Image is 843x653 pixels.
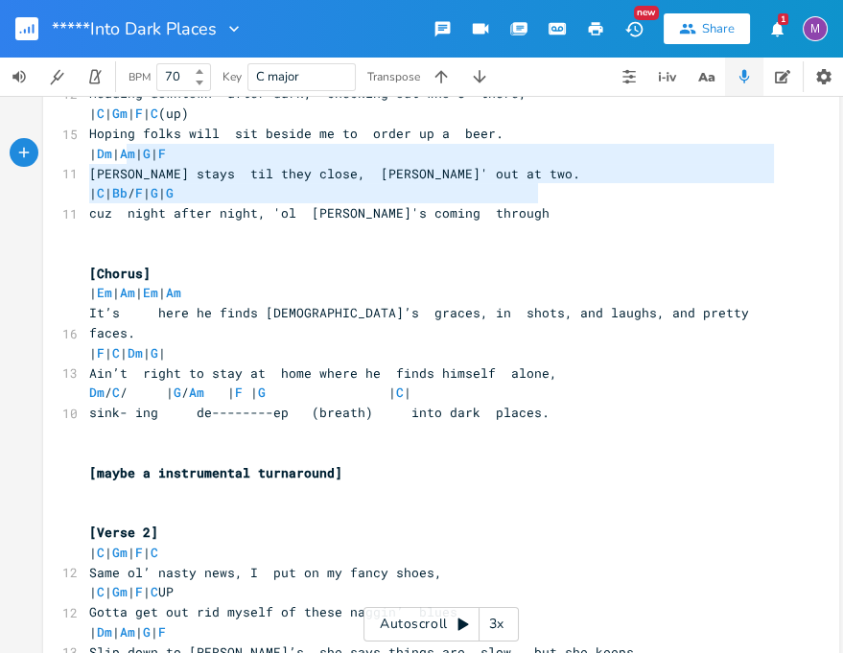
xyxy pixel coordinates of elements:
div: Transpose [367,71,420,82]
span: C [97,184,105,201]
div: melindameshad [803,16,828,41]
span: Gm [112,544,128,561]
span: G [166,184,174,201]
span: | | | | [89,284,220,301]
span: [Verse 2] [89,524,158,541]
button: M [803,7,828,51]
span: Dm [89,384,105,401]
span: F [135,544,143,561]
span: C [97,544,105,561]
span: G [151,344,158,361]
span: Am [120,623,135,641]
div: Share [702,20,735,37]
div: Key [222,71,242,82]
div: New [634,6,659,20]
span: F [158,623,166,641]
span: Ain’t right to stay at home where he finds himself alone, [89,364,557,382]
span: [PERSON_NAME] stays til they close, [PERSON_NAME]' out at two. [89,165,580,182]
span: C [151,583,158,600]
span: C [97,105,105,122]
span: F [235,384,243,401]
div: Autoscroll [363,607,519,641]
span: Bb [112,184,128,201]
span: Gm [112,583,128,600]
span: | | | | [89,145,289,162]
span: F [135,184,143,201]
span: | | | | (up) [89,105,189,122]
span: / / | / | | | | [89,384,411,401]
span: Dm [97,623,112,641]
span: | | | | [89,544,204,561]
button: 1 [758,12,796,46]
span: Em [97,284,112,301]
span: [maybe a instrumental turnaround] [89,464,342,481]
span: F [158,145,166,162]
span: G [151,184,158,201]
span: | | | | [89,623,289,641]
span: G [174,384,181,401]
span: C [112,384,120,401]
span: C [112,344,120,361]
span: Am [189,384,204,401]
span: Gm [112,105,128,122]
span: Dm [128,344,143,361]
div: BPM [129,72,151,82]
span: | | | | | [89,344,166,361]
span: | | / | | [89,184,273,201]
span: Em [143,284,158,301]
div: 1 [778,13,788,25]
div: 3x [480,607,514,641]
span: Hoping folks will sit beside me to order up a beer. [89,125,503,142]
button: New [615,12,653,46]
span: Dm [97,145,112,162]
span: G [143,623,151,641]
span: G [258,384,266,401]
span: sink- ing de--------ep (breath) into dark places. [89,404,550,421]
span: [Chorus] [89,265,151,282]
span: C [151,544,158,561]
span: C [151,105,158,122]
span: It’s here he finds [DEMOGRAPHIC_DATA]’s graces, in shots, and laughs, and pretty faces. [89,304,757,341]
span: Am [120,145,135,162]
span: C [97,583,105,600]
span: C [396,384,404,401]
span: Am [120,284,135,301]
span: Am [166,284,181,301]
span: C major [256,68,299,85]
button: Share [664,13,750,44]
span: Same ol’ nasty news, I put on my fancy shoes, [89,564,442,581]
span: cuz night after night, 'ol [PERSON_NAME]'s coming through [89,204,550,222]
span: F [97,344,105,361]
span: G [143,145,151,162]
span: F [135,105,143,122]
span: F [135,583,143,600]
span: Gotta get out rid myself of these naggin’ blues [89,603,457,620]
span: | | | | UP [89,583,174,600]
